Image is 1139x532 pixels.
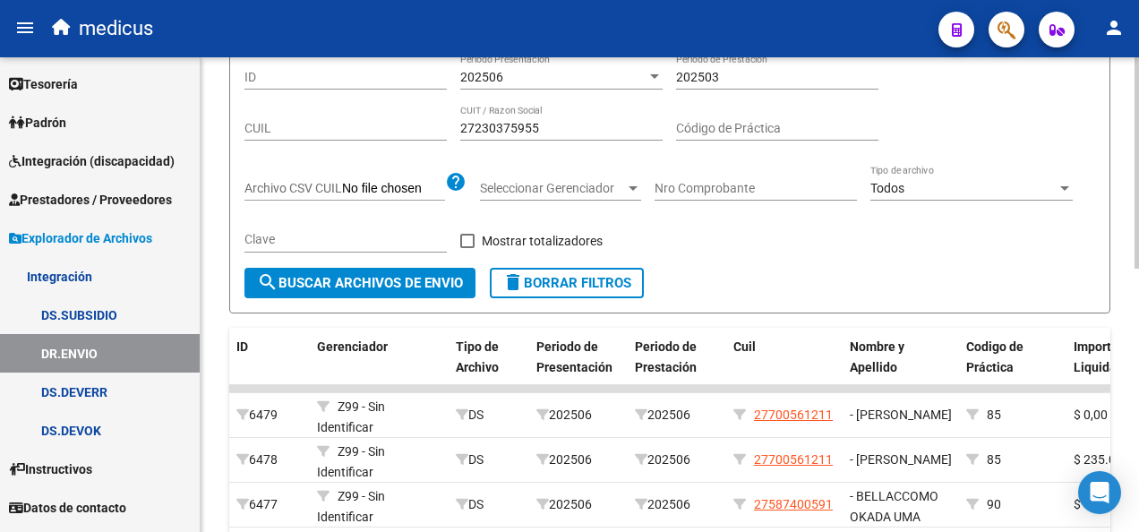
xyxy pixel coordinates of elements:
[449,328,529,387] datatable-header-cell: Tipo de Archivo
[536,450,621,470] div: 202506
[456,405,522,425] div: DS
[733,339,756,354] span: Cuil
[635,405,719,425] div: 202506
[1078,471,1121,514] div: Open Intercom Messenger
[628,328,726,387] datatable-header-cell: Periodo de Prestación
[456,339,499,374] span: Tipo de Archivo
[850,489,938,524] span: - BELLACCOMO OKADA UMA
[480,181,625,196] span: Seleccionar Gerenciador
[342,181,445,197] input: Archivo CSV CUIL
[726,328,843,387] datatable-header-cell: Cuil
[966,339,1023,374] span: Codigo de Práctica
[9,113,66,133] span: Padrón
[236,494,303,515] div: 6477
[536,405,621,425] div: 202506
[244,181,342,195] span: Archivo CSV CUIL
[9,498,126,518] span: Datos de contacto
[236,405,303,425] div: 6479
[456,494,522,515] div: DS
[317,339,388,354] span: Gerenciador
[317,444,385,479] span: Z99 - Sin Identificar
[9,459,92,479] span: Instructivos
[236,339,248,354] span: ID
[754,408,833,422] span: 27700561211
[754,497,833,511] span: 27587400591
[317,489,385,524] span: Z99 - Sin Identificar
[310,328,449,387] datatable-header-cell: Gerenciador
[257,275,463,291] span: Buscar Archivos de Envio
[482,230,603,252] span: Mostrar totalizadores
[9,190,172,210] span: Prestadores / Proveedores
[536,339,612,374] span: Periodo de Presentación
[850,339,904,374] span: Nombre y Apellido
[460,70,503,84] span: 202506
[244,268,475,298] button: Buscar Archivos de Envio
[635,494,719,515] div: 202506
[9,74,78,94] span: Tesorería
[9,228,152,248] span: Explorador de Archivos
[870,181,904,195] span: Todos
[1074,339,1131,374] span: Importe Liquidado
[635,339,697,374] span: Periodo de Prestación
[257,271,278,293] mat-icon: search
[502,271,524,293] mat-icon: delete
[229,328,310,387] datatable-header-cell: ID
[1103,17,1125,39] mat-icon: person
[987,452,1001,467] span: 85
[1074,408,1108,422] span: $ 0,00
[317,399,385,434] span: Z99 - Sin Identificar
[456,450,522,470] div: DS
[987,408,1001,422] span: 85
[490,268,644,298] button: Borrar Filtros
[850,408,952,422] span: - [PERSON_NAME]
[843,328,959,387] datatable-header-cell: Nombre y Apellido
[1074,497,1108,511] span: $ 0,00
[14,17,36,39] mat-icon: menu
[536,494,621,515] div: 202506
[959,328,1066,387] datatable-header-cell: Codigo de Práctica
[236,450,303,470] div: 6478
[850,452,952,467] span: - [PERSON_NAME]
[529,328,628,387] datatable-header-cell: Periodo de Presentación
[502,275,631,291] span: Borrar Filtros
[754,452,833,467] span: 27700561211
[635,450,719,470] div: 202506
[9,151,175,171] span: Integración (discapacidad)
[445,171,467,193] mat-icon: help
[79,9,153,48] span: medicus
[987,497,1001,511] span: 90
